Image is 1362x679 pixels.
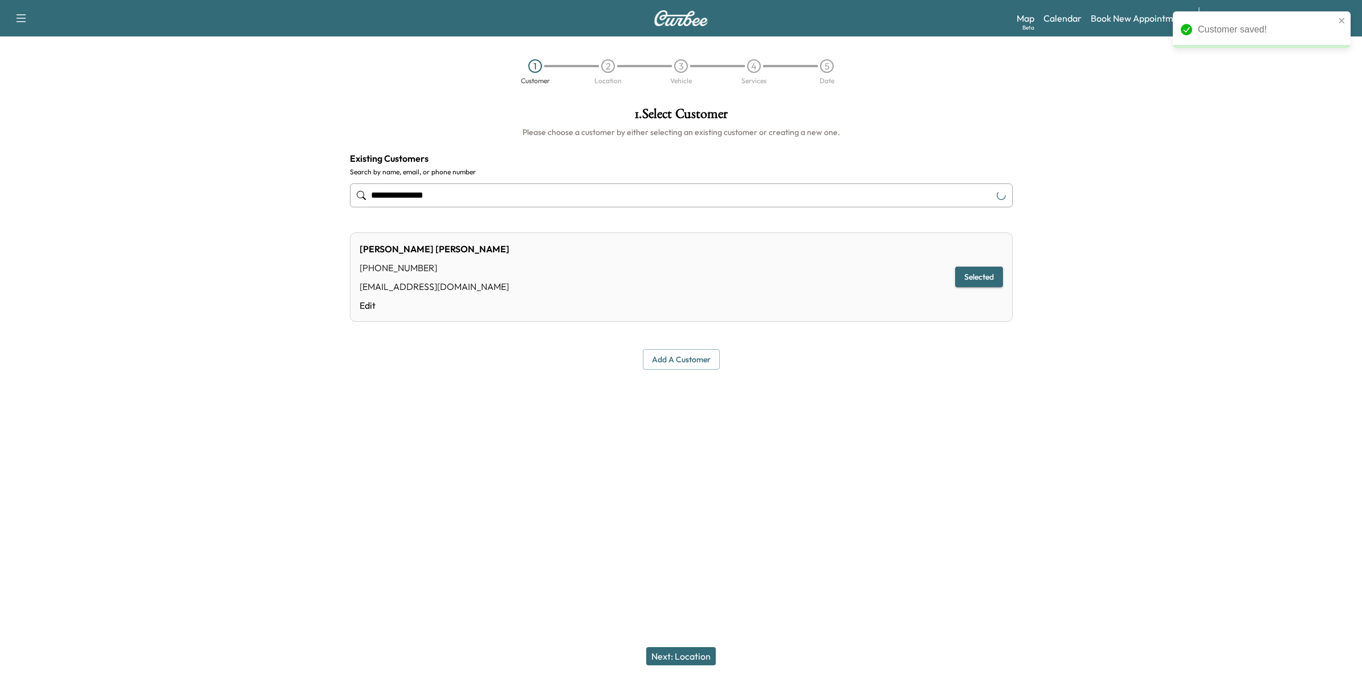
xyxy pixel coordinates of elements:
div: [EMAIL_ADDRESS][DOMAIN_NAME] [360,280,509,293]
div: 5 [820,59,834,73]
div: Date [819,77,834,84]
h1: 1 . Select Customer [350,107,1013,126]
a: Edit [360,298,509,312]
a: Calendar [1043,11,1082,25]
button: Add a customer [643,349,720,370]
div: Services [741,77,766,84]
div: Beta [1022,23,1034,32]
div: Vehicle [670,77,692,84]
div: 2 [601,59,615,73]
a: MapBeta [1017,11,1034,25]
h6: Please choose a customer by either selecting an existing customer or creating a new one. [350,126,1013,138]
button: close [1338,16,1346,25]
div: 4 [747,59,761,73]
div: [PHONE_NUMBER] [360,261,509,275]
div: 3 [674,59,688,73]
div: Customer [521,77,550,84]
button: Selected [955,267,1003,288]
button: Next: Location [646,647,716,665]
div: Location [594,77,622,84]
img: Curbee Logo [654,10,708,26]
h4: Existing Customers [350,152,1013,165]
a: Book New Appointment [1091,11,1187,25]
div: Customer saved! [1198,23,1335,36]
div: 1 [528,59,542,73]
label: Search by name, email, or phone number [350,167,1013,177]
div: [PERSON_NAME] [PERSON_NAME] [360,242,509,256]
